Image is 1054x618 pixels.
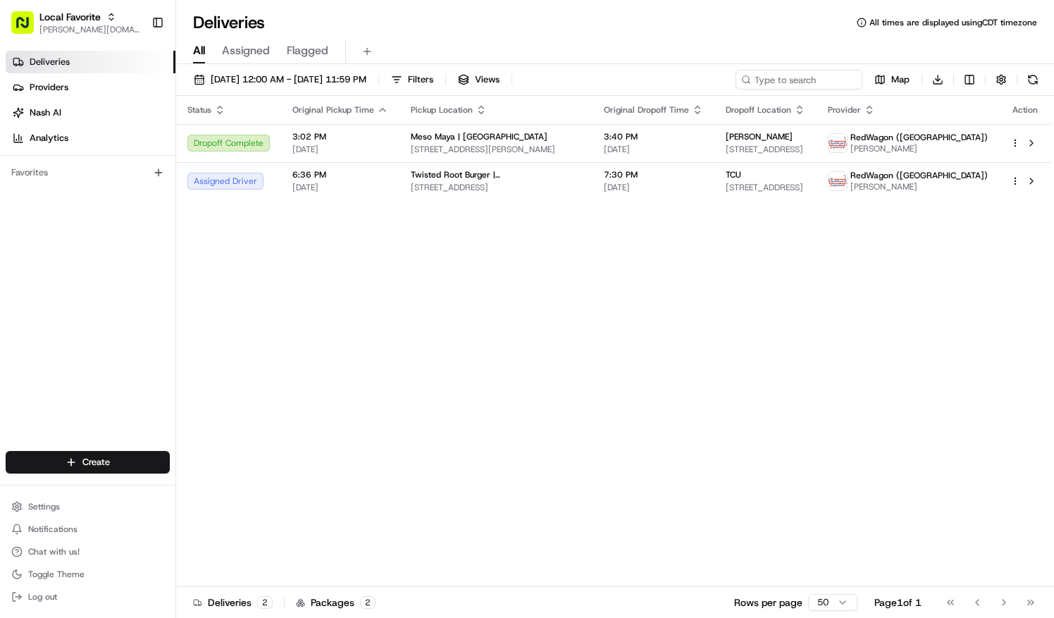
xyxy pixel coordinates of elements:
[604,182,703,193] span: [DATE]
[411,169,581,180] span: Twisted Root Burger | [GEOGRAPHIC_DATA]
[28,591,57,602] span: Log out
[6,127,175,149] a: Analytics
[6,451,170,474] button: Create
[726,131,793,142] span: [PERSON_NAME]
[891,73,910,86] span: Map
[829,134,847,152] img: time_to_eat_nevada_logo
[874,595,922,610] div: Page 1 of 1
[187,104,211,116] span: Status
[385,70,440,89] button: Filters
[6,497,170,517] button: Settings
[604,144,703,155] span: [DATE]
[1023,70,1043,89] button: Refresh
[360,596,376,609] div: 2
[829,172,847,190] img: time_to_eat_nevada_logo
[726,169,741,180] span: TCU
[6,542,170,562] button: Chat with us!
[30,81,68,94] span: Providers
[452,70,506,89] button: Views
[193,11,265,34] h1: Deliveries
[30,56,70,68] span: Deliveries
[211,73,366,86] span: [DATE] 12:00 AM - [DATE] 11:59 PM
[734,595,802,610] p: Rows per page
[193,42,205,59] span: All
[193,595,273,610] div: Deliveries
[287,42,328,59] span: Flagged
[726,104,791,116] span: Dropoff Location
[28,524,77,535] span: Notifications
[6,101,175,124] a: Nash AI
[39,10,101,24] button: Local Favorite
[292,169,388,180] span: 6:36 PM
[187,70,373,89] button: [DATE] 12:00 AM - [DATE] 11:59 PM
[28,501,60,512] span: Settings
[39,24,140,35] button: [PERSON_NAME][DOMAIN_NAME][EMAIL_ADDRESS][PERSON_NAME][DOMAIN_NAME]
[604,104,689,116] span: Original Dropoff Time
[868,70,916,89] button: Map
[869,17,1037,28] span: All times are displayed using CDT timezone
[30,106,61,119] span: Nash AI
[222,42,270,59] span: Assigned
[726,182,805,193] span: [STREET_ADDRESS]
[28,569,85,580] span: Toggle Theme
[292,104,374,116] span: Original Pickup Time
[850,132,988,143] span: RedWagon ([GEOGRAPHIC_DATA])
[82,456,110,469] span: Create
[1010,104,1040,116] div: Action
[257,596,273,609] div: 2
[292,144,388,155] span: [DATE]
[475,73,500,86] span: Views
[736,70,862,89] input: Type to search
[850,181,988,192] span: [PERSON_NAME]
[6,519,170,539] button: Notifications
[411,104,473,116] span: Pickup Location
[6,161,170,184] div: Favorites
[6,564,170,584] button: Toggle Theme
[292,131,388,142] span: 3:02 PM
[411,144,581,155] span: [STREET_ADDRESS][PERSON_NAME]
[296,595,376,610] div: Packages
[6,51,175,73] a: Deliveries
[850,143,988,154] span: [PERSON_NAME]
[6,76,175,99] a: Providers
[408,73,433,86] span: Filters
[850,170,988,181] span: RedWagon ([GEOGRAPHIC_DATA])
[30,132,68,144] span: Analytics
[411,182,581,193] span: [STREET_ADDRESS]
[411,131,547,142] span: Meso Maya | [GEOGRAPHIC_DATA]
[604,169,703,180] span: 7:30 PM
[6,6,146,39] button: Local Favorite[PERSON_NAME][DOMAIN_NAME][EMAIL_ADDRESS][PERSON_NAME][DOMAIN_NAME]
[604,131,703,142] span: 3:40 PM
[726,144,805,155] span: [STREET_ADDRESS]
[28,546,80,557] span: Chat with us!
[6,587,170,607] button: Log out
[292,182,388,193] span: [DATE]
[828,104,861,116] span: Provider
